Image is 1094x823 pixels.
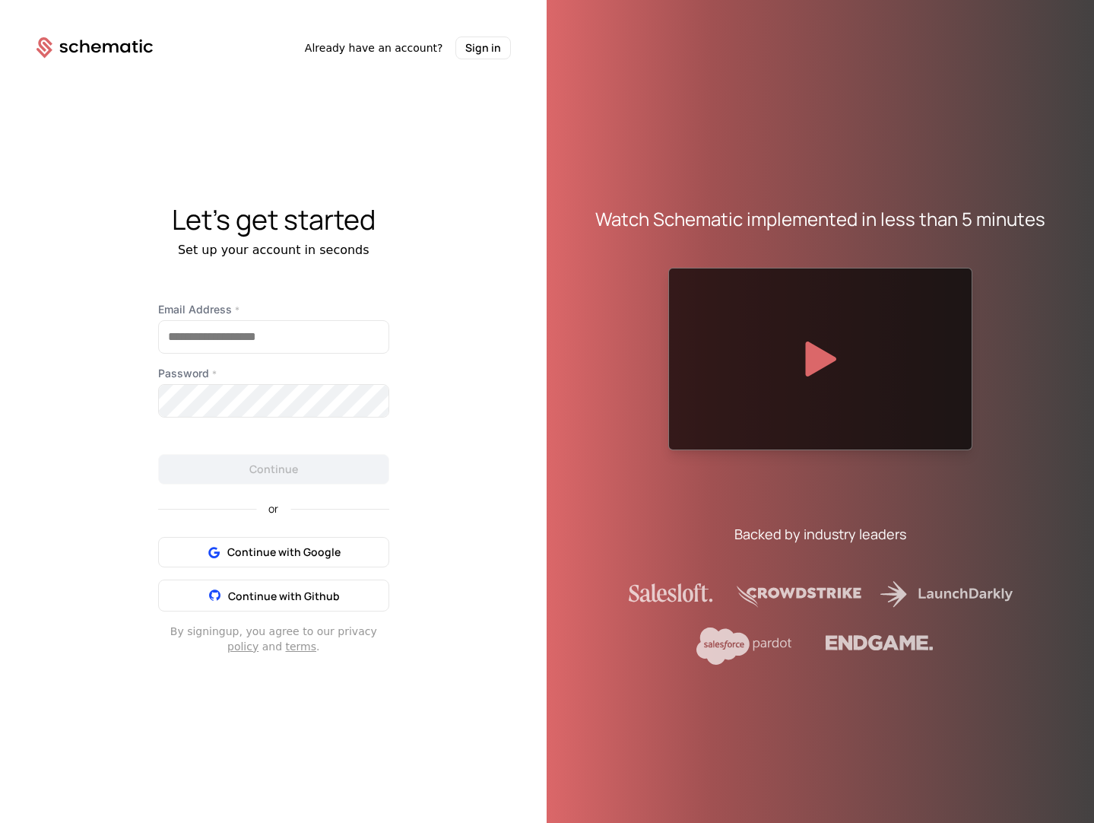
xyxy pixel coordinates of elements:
[227,545,341,560] span: Continue with Google
[158,366,389,381] label: Password
[256,504,290,514] span: or
[158,454,389,485] button: Continue
[158,580,389,612] button: Continue with Github
[158,537,389,567] button: Continue with Google
[595,207,1045,231] div: Watch Schematic implemented in less than 5 minutes
[227,640,258,653] a: policy
[455,37,511,59] button: Sign in
[228,589,340,603] span: Continue with Github
[305,40,443,56] span: Already have an account?
[158,624,389,654] div: By signing up , you agree to our privacy and .
[285,640,316,653] a: terms
[734,523,906,545] div: Backed by industry leaders
[158,302,389,317] label: Email Address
